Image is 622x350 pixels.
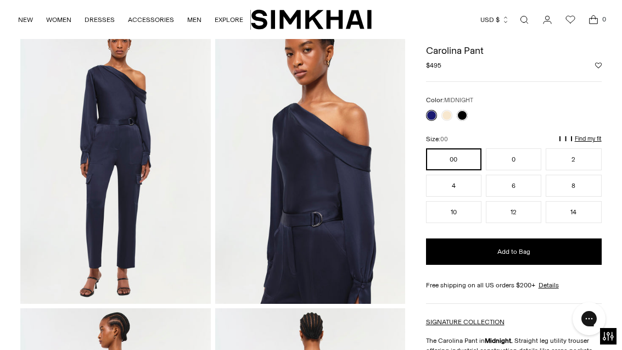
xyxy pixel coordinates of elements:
[440,136,448,143] span: 00
[539,280,559,290] a: Details
[513,9,535,31] a: Open search modal
[426,148,481,170] button: 00
[9,308,110,341] iframe: Sign Up via Text for Offers
[426,238,602,265] button: Add to Bag
[595,62,602,69] button: Add to Wishlist
[546,201,601,223] button: 14
[187,8,201,32] a: MEN
[85,8,115,32] a: DRESSES
[426,95,473,105] label: Color:
[497,247,530,257] span: Add to Bag
[46,8,71,32] a: WOMEN
[486,148,541,170] button: 0
[426,280,602,290] div: Free shipping on all US orders $200+
[426,46,602,55] h1: Carolina Pant
[546,148,601,170] button: 2
[486,175,541,197] button: 6
[20,18,210,304] img: Carolina Pant
[559,9,581,31] a: Wishlist
[546,175,601,197] button: 8
[486,201,541,223] button: 12
[599,14,609,24] span: 0
[426,60,441,70] span: $495
[426,201,481,223] button: 10
[480,8,509,32] button: USD $
[215,18,405,304] img: Carolina Pant
[251,9,372,30] a: SIMKHAI
[567,298,611,339] iframe: Gorgias live chat messenger
[582,9,604,31] a: Open cart modal
[536,9,558,31] a: Go to the account page
[485,337,513,345] strong: Midnight.
[215,8,243,32] a: EXPLORE
[18,8,33,32] a: NEW
[426,318,505,326] a: SIGNATURE COLLECTION
[426,134,448,145] label: Size:
[444,97,473,104] span: MIDNIGHT
[128,8,174,32] a: ACCESSORIES
[426,175,481,197] button: 4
